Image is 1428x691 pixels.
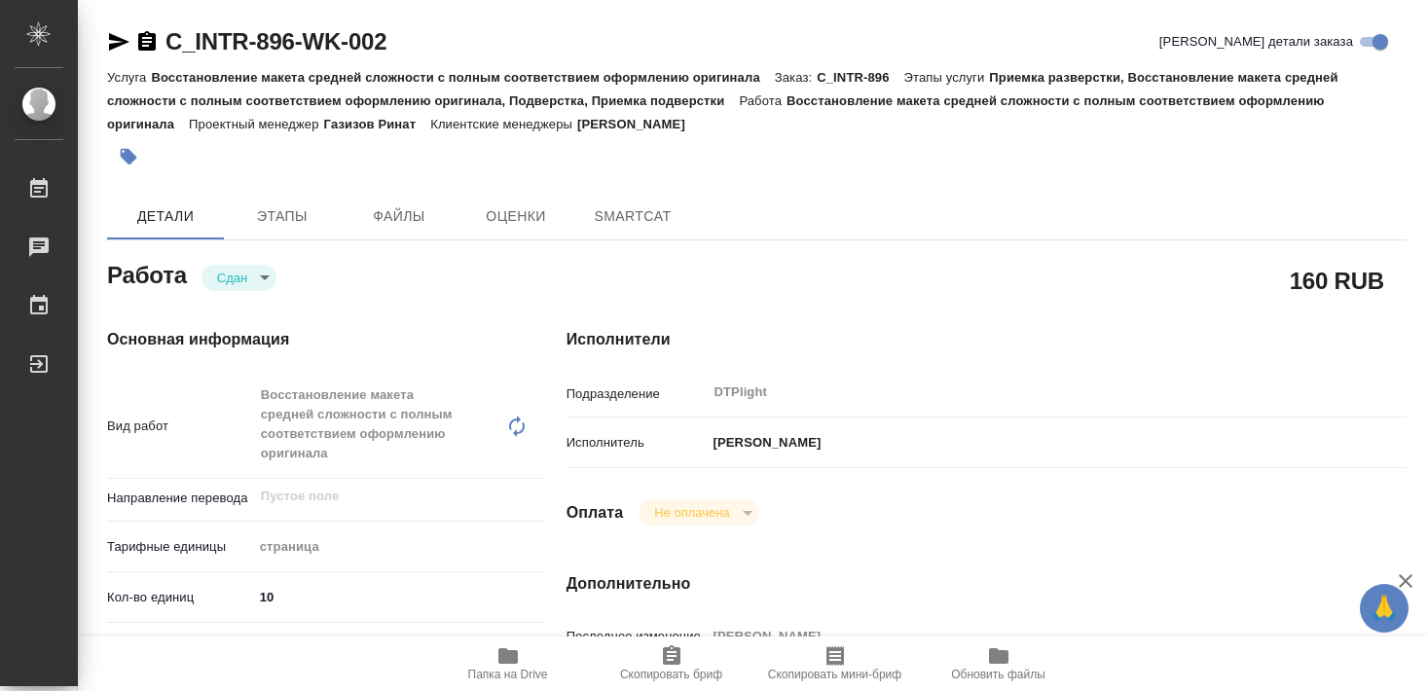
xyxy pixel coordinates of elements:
h4: Основная информация [107,328,489,351]
span: Оценки [469,204,563,229]
button: Добавить тэг [107,135,150,178]
span: Этапы [236,204,329,229]
span: Скопировать мини-бриф [768,668,901,681]
button: Обновить файлы [917,636,1080,691]
span: [PERSON_NAME] детали заказа [1159,32,1353,52]
span: Скопировать бриф [620,668,722,681]
button: Не оплачена [648,504,735,521]
p: Проектный менеджер [189,117,323,131]
p: Газизов Ринат [324,117,431,131]
button: Скопировать ссылку для ЯМессенджера [107,30,130,54]
p: Работа [739,93,787,108]
p: Последнее изменение [567,627,707,646]
p: [PERSON_NAME] [707,433,822,453]
button: Скопировать мини-бриф [753,636,917,691]
p: Вид работ [107,417,253,436]
p: Восстановление макета средней сложности с полным соответствием оформлению оригинала [151,70,774,85]
button: Скопировать ссылку [135,30,159,54]
span: Обновить файлы [951,668,1045,681]
p: Кол-во единиц [107,588,253,607]
p: Услуга [107,70,151,85]
p: C_INTR-896 [817,70,903,85]
span: Файлы [352,204,446,229]
h4: Оплата [567,501,624,525]
input: ✎ Введи что-нибудь [253,583,545,611]
div: страница [253,530,545,564]
div: Сдан [201,265,276,291]
span: SmartCat [586,204,679,229]
button: 🙏 [1360,584,1409,633]
p: Подразделение [567,384,707,404]
div: Юридическая/Финансовая [253,632,545,665]
h4: Исполнители [567,328,1407,351]
input: Пустое поле [707,622,1336,650]
button: Папка на Drive [426,636,590,691]
span: Детали [119,204,212,229]
p: [PERSON_NAME] [577,117,700,131]
p: Тарифные единицы [107,537,253,557]
p: Этапы услуги [904,70,990,85]
span: 🙏 [1368,588,1401,629]
button: Скопировать бриф [590,636,753,691]
p: Заказ: [775,70,817,85]
h2: 160 RUB [1290,264,1384,297]
p: Исполнитель [567,433,707,453]
button: Сдан [211,270,253,286]
h4: Дополнительно [567,572,1407,596]
a: C_INTR-896-WK-002 [165,28,386,55]
h2: Работа [107,256,187,291]
input: Пустое поле [259,485,499,508]
div: Сдан [639,499,758,526]
span: Папка на Drive [468,668,548,681]
p: Клиентские менеджеры [430,117,577,131]
p: Направление перевода [107,489,253,508]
